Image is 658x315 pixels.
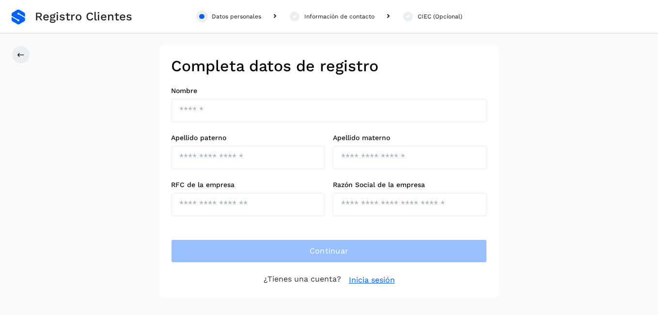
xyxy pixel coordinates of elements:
[171,57,487,75] h2: Completa datos de registro
[171,134,325,142] label: Apellido paterno
[304,12,375,21] div: Información de contacto
[333,134,487,142] label: Apellido materno
[418,12,462,21] div: CIEC (Opcional)
[212,12,261,21] div: Datos personales
[333,181,487,189] label: Razón Social de la empresa
[35,10,132,24] span: Registro Clientes
[264,274,341,286] p: ¿Tienes una cuenta?
[171,239,487,263] button: Continuar
[171,87,487,95] label: Nombre
[171,181,325,189] label: RFC de la empresa
[310,246,349,256] span: Continuar
[349,274,395,286] a: Inicia sesión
